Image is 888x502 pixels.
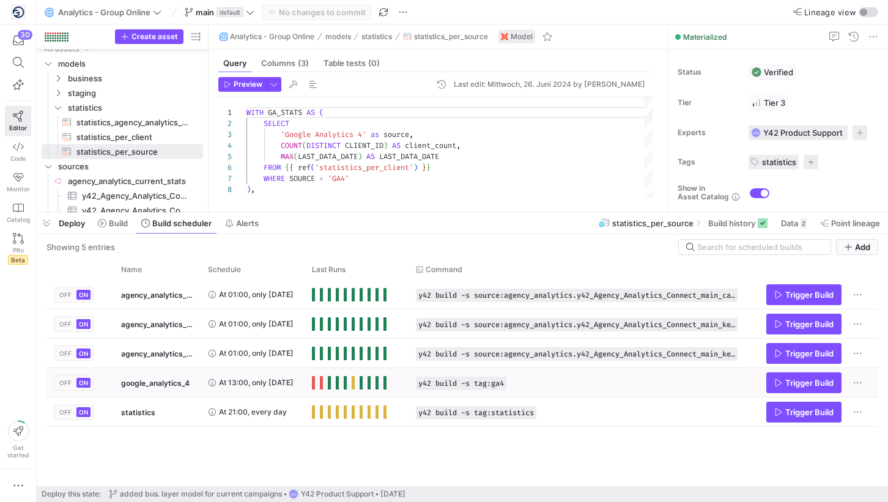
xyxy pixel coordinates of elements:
a: Catalog [5,197,31,228]
span: Trigger Build [785,349,834,358]
div: YPS [289,489,298,499]
span: Point lineage [831,218,880,228]
span: SELECT [264,119,289,128]
span: SOURCE [289,174,315,183]
span: statistics [68,101,201,115]
div: Press SPACE to select this row. [46,368,878,397]
span: Lineage view [804,7,856,17]
span: y42 build -s source:agency_analytics.y42_Agency_Analytics_Connect_main_keyword_stat_2025+ [418,350,735,358]
span: y42 build -s tag:statistics [418,408,534,417]
span: as [371,130,379,139]
span: statistics [762,157,796,167]
span: Alerts [236,218,259,228]
span: At 01:00, only [DATE] [219,339,294,367]
div: Press SPACE to select this row. [42,159,203,174]
button: Trigger Build [766,402,842,423]
span: Build scheduler [152,218,212,228]
span: y42_Agency_Analytics_Connect_main_campaign​​​​​​​​​ [82,189,189,203]
div: 2 [218,118,232,129]
span: 'Google Analytics 4' [281,130,366,139]
span: GA_STATS [268,108,302,117]
button: maindefault [182,4,257,20]
div: Press SPACE to select this row. [42,115,203,130]
div: Press SPACE to select this row. [42,56,203,71]
span: DISTINCT [306,141,341,150]
span: Create asset [131,32,178,41]
button: Trigger Build [766,284,842,305]
span: AS [306,108,315,117]
span: ON [79,350,88,357]
span: agency_analytics_current_stats​​​​​​​​ [68,174,201,188]
span: agency_analytics_keyword [121,310,193,339]
span: Deploy this state: [42,490,101,498]
span: y42_Agency_Analytics_Connect_main_keyword​​​​​​​​​ [82,204,189,218]
button: Alerts [220,213,264,234]
span: statistics_per_source​​​​​​​​​​ [76,145,189,159]
span: statistics_per_client​​​​​​​​​​ [76,130,189,144]
div: Press SPACE to select this row. [42,86,203,100]
span: models [58,57,201,71]
span: At 01:00, only [DATE] [219,309,294,338]
button: 🌀Analytics - Group Online [216,29,317,44]
span: FROM [264,163,281,172]
span: Trigger Build [785,319,834,329]
span: ) [246,185,251,194]
a: PRsBeta [5,228,31,270]
span: Analytics - Group Online [230,32,314,41]
span: Analytics - Group Online [58,7,150,17]
div: Press SPACE to select this row. [46,309,878,339]
span: { [289,163,294,172]
a: agency_analytics_current_stats​​​​​​​​ [42,174,203,188]
span: , [409,130,413,139]
a: https://storage.googleapis.com/y42-prod-data-exchange/images/yakPloC5i6AioCi4fIczWrDfRkcT4LKn1FCT... [5,2,31,23]
span: statistics_agency_analytics_current_stats​​​​​​​​​​ [76,116,189,130]
span: Tier [678,98,739,107]
button: VerifiedVerified [749,64,796,80]
div: Press SPACE to select this row. [42,130,203,144]
div: 30 [18,30,32,40]
span: OFF [59,291,72,298]
div: Press SPACE to select this row. [42,174,203,188]
span: ON [79,320,88,328]
img: undefined [501,33,508,40]
span: business [68,72,201,86]
span: sources [58,160,201,174]
span: Experts [678,128,739,137]
span: AS [392,141,401,150]
span: ON [79,291,88,298]
span: COUNT [281,141,302,150]
span: Query [223,59,246,67]
button: statistics [358,29,395,44]
div: YPS [751,128,761,138]
span: Table tests [324,59,380,67]
span: ( [319,108,324,117]
span: PRs [13,246,24,254]
img: Tier 3 - Regular [752,98,761,108]
span: source [383,130,409,139]
span: agency_analytics_keyword_stat [121,339,193,368]
span: Status [678,68,739,76]
span: Columns [261,59,309,67]
div: Showing 5 entries [46,242,115,252]
span: staging [68,86,201,100]
span: At 13:00, only [DATE] [219,368,294,397]
div: 5 [218,151,232,162]
span: WITH [246,108,264,117]
span: 🌀 [45,8,53,17]
span: Materialized [683,32,727,42]
button: Build [92,213,133,234]
span: added bus. layer model for current campaigns [120,490,282,498]
button: Data2 [775,213,812,234]
span: statistics [121,398,155,427]
a: y42_Agency_Analytics_Connect_main_keyword​​​​​​​​​ [42,203,203,218]
button: Point lineage [815,213,886,234]
button: Build history [703,213,773,234]
div: 6 [218,162,232,173]
span: AS [366,152,375,161]
div: Press SPACE to select this row. [42,188,203,203]
input: Search for scheduled builds [697,242,823,252]
span: 'GA4' [328,174,349,183]
span: OFF [59,379,72,386]
span: = [319,174,324,183]
a: statistics_per_source​​​​​​​​​​ [42,144,203,159]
